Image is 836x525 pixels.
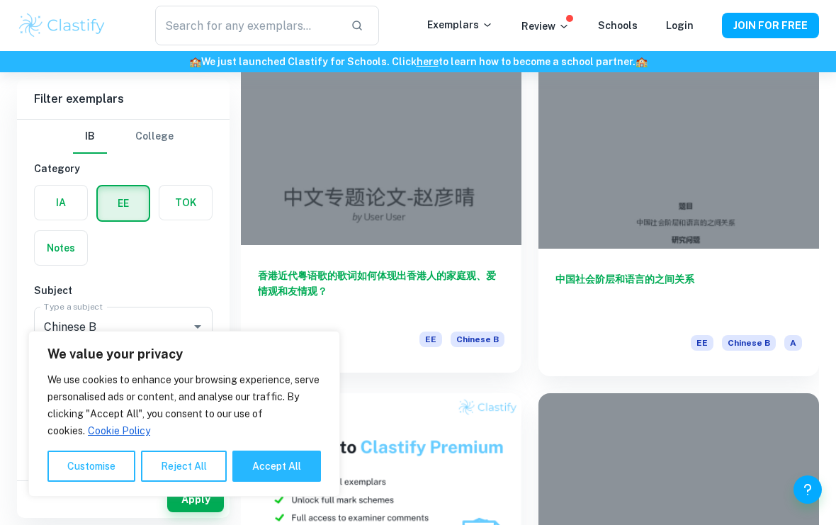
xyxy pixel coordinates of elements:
h6: Filter exemplars [17,79,230,119]
p: We use cookies to enhance your browsing experience, serve personalised ads or content, and analys... [47,371,321,439]
a: Cookie Policy [87,424,151,437]
span: EE [419,332,442,347]
h6: Category [34,161,213,176]
label: Type a subject [44,300,103,312]
div: Filter type choice [73,120,174,154]
h6: Subject [34,283,213,298]
button: College [135,120,174,154]
a: Schools [598,20,638,31]
a: here [417,56,439,67]
span: 🏫 [189,56,201,67]
button: Customise [47,451,135,482]
button: Apply [167,487,224,512]
button: Notes [35,231,87,265]
button: Reject All [141,451,227,482]
p: We value your privacy [47,346,321,363]
p: Exemplars [427,17,493,33]
img: Clastify logo [17,11,107,40]
p: Review [521,18,570,34]
span: A [784,335,802,351]
h6: We just launched Clastify for Schools. Click to learn how to become a school partner. [3,54,833,69]
div: We value your privacy [28,331,340,497]
a: 香港近代粤语歌的歌词如何体现出香港人的家庭观、爱情观和友情观？EEChinese B [241,38,521,376]
span: Chinese B [451,332,504,347]
h6: 香港近代粤语歌的歌词如何体现出香港人的家庭观、爱情观和友情观？ [258,268,504,315]
button: IA [35,186,87,220]
button: Accept All [232,451,321,482]
input: Search for any exemplars... [155,6,339,45]
span: Chinese B [722,335,776,351]
button: TOK [159,186,212,220]
span: 🏫 [636,56,648,67]
a: Login [666,20,694,31]
button: IB [73,120,107,154]
button: EE [98,186,149,220]
span: EE [691,335,713,351]
button: Open [188,317,208,337]
a: 中国社会阶层和语言的之间关系EEChinese BA [538,38,819,376]
h6: 中国社会阶层和语言的之间关系 [555,271,802,318]
button: JOIN FOR FREE [722,13,819,38]
button: Help and Feedback [793,475,822,504]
